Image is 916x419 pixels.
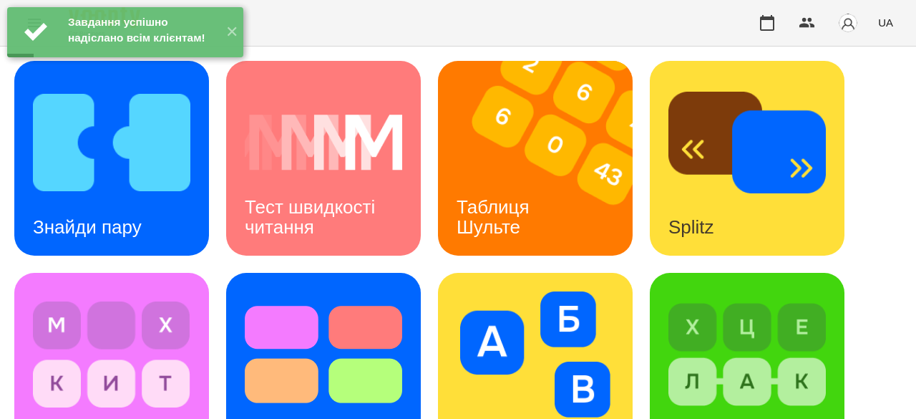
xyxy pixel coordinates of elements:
[14,61,209,256] a: Знайди паруЗнайди пару
[226,61,421,256] a: Тест швидкості читанняТест швидкості читання
[872,9,899,36] button: UA
[245,80,402,206] img: Тест швидкості читання
[878,15,893,30] span: UA
[838,13,858,33] img: avatar_s.png
[457,196,535,237] h3: Таблиця Шульте
[668,80,826,206] img: Splitz
[33,80,190,206] img: Знайди пару
[650,61,844,256] a: SplitzSplitz
[245,196,380,237] h3: Тест швидкості читання
[457,292,614,418] img: Алфавіт
[68,14,215,46] div: Завдання успішно надіслано всім клієнтам!
[33,292,190,418] img: Філворди
[668,292,826,418] img: Знайди слово
[245,292,402,418] img: Тест Струпа
[438,61,651,256] img: Таблиця Шульте
[33,216,142,238] h3: Знайди пару
[438,61,633,256] a: Таблиця ШультеТаблиця Шульте
[668,216,714,238] h3: Splitz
